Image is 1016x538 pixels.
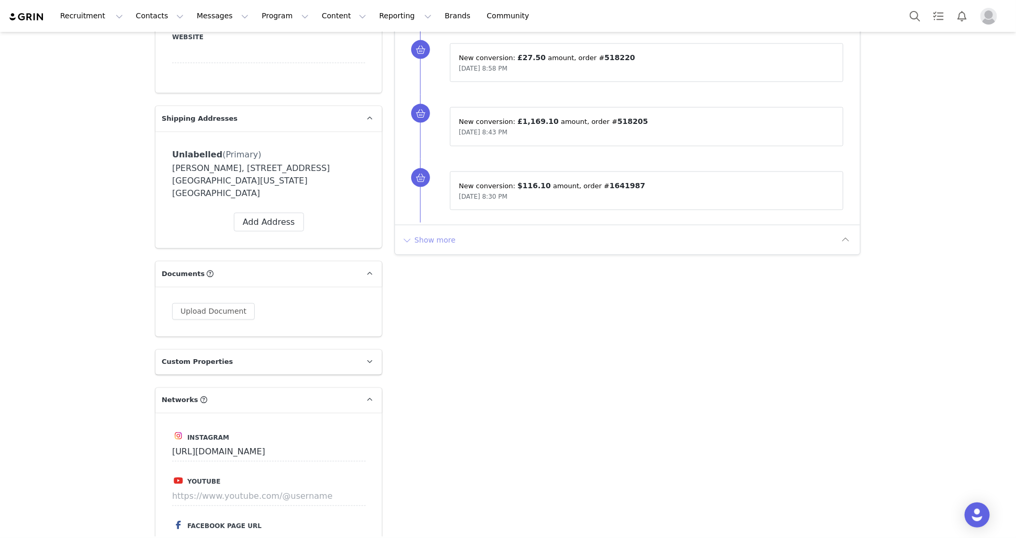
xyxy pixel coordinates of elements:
[162,113,238,124] span: Shipping Addresses
[8,8,430,20] body: Rich Text Area. Press ALT-0 for help.
[965,502,990,528] div: Open Intercom Messenger
[459,52,834,63] p: New conversion: ⁨ ⁩ amount⁨⁩⁨, order #⁨ ⁩⁩
[187,434,229,442] span: Instagram
[190,4,255,28] button: Messages
[174,432,183,440] img: instagram.svg
[980,8,997,25] img: placeholder-profile.jpg
[459,65,507,72] span: [DATE] 8:58 PM
[222,150,261,159] span: (Primary)
[130,4,190,28] button: Contacts
[459,180,834,191] p: New conversion: ⁨ ⁩ amount⁨⁩⁨, order #⁨ ⁩⁩
[172,162,365,200] div: [PERSON_NAME], [STREET_ADDRESS] [GEOGRAPHIC_DATA][US_STATE] [GEOGRAPHIC_DATA]
[187,478,220,486] span: Youtube
[8,12,45,22] img: grin logo
[517,181,551,190] span: $116.10
[172,443,366,462] input: https://www.instagram.com/username
[315,4,372,28] button: Content
[517,53,546,62] span: £27.50
[162,357,233,368] span: Custom Properties
[459,129,507,136] span: [DATE] 8:43 PM
[609,181,645,190] span: 1641987
[904,4,927,28] button: Search
[617,117,648,125] span: 518205
[401,232,456,248] button: Show more
[605,53,635,62] span: 518220
[481,4,540,28] a: Community
[172,32,365,42] label: Website
[951,4,974,28] button: Notifications
[234,213,304,232] button: Add Address
[373,4,438,28] button: Reporting
[162,395,198,406] span: Networks
[438,4,480,28] a: Brands
[459,116,834,127] p: New conversion: ⁨ ⁩ amount⁨⁩⁨, order #⁨ ⁩⁩
[172,150,222,159] span: Unlabelled
[162,269,205,279] span: Documents
[974,8,1008,25] button: Profile
[172,303,255,320] button: Upload Document
[517,117,559,125] span: £1,169.10
[459,193,507,200] span: [DATE] 8:30 PM
[172,487,366,506] input: https://www.youtube.com/@username
[54,4,129,28] button: Recruitment
[255,4,315,28] button: Program
[927,4,950,28] a: Tasks
[187,523,262,530] span: Facebook Page URL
